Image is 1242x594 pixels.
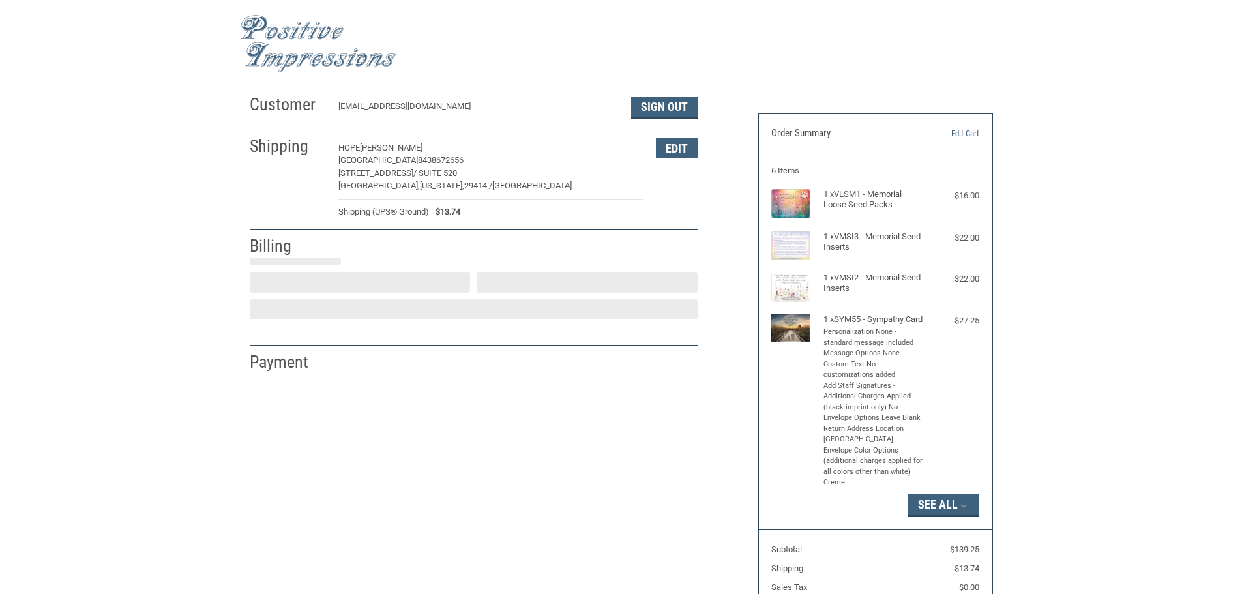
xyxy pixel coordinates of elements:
[418,155,464,165] span: 8438672656
[338,168,413,178] span: [STREET_ADDRESS]
[492,181,572,190] span: [GEOGRAPHIC_DATA]
[771,544,802,554] span: Subtotal
[823,413,924,424] li: Envelope Options Leave Blank
[338,205,429,218] span: Shipping (UPS® Ground)
[771,166,979,176] h3: 6 Items
[913,127,979,140] a: Edit Cart
[959,582,979,592] span: $0.00
[413,168,457,178] span: / SUITE 520
[823,381,924,413] li: Add Staff Signatures - Additional Charges Applied (black imprint only) No
[631,97,698,119] button: Sign Out
[338,100,618,119] div: [EMAIL_ADDRESS][DOMAIN_NAME]
[429,205,460,218] span: $13.74
[908,494,979,516] button: See All
[250,94,326,115] h2: Customer
[823,445,924,488] li: Envelope Color Options (additional charges applied for all colors other than white) Creme
[338,143,360,153] span: HOPE
[771,127,913,140] h3: Order Summary
[250,235,326,257] h2: Billing
[656,138,698,158] button: Edit
[823,327,924,348] li: Personalization None - standard message included
[823,314,924,325] h4: 1 x SYM55 - Sympathy Card
[823,273,924,294] h4: 1 x VMSI2 - Memorial Seed Inserts
[927,189,979,202] div: $16.00
[360,143,422,153] span: [PERSON_NAME]
[950,544,979,554] span: $139.25
[927,273,979,286] div: $22.00
[823,231,924,253] h4: 1 x VMSI3 - Memorial Seed Inserts
[420,181,464,190] span: [US_STATE],
[823,359,924,381] li: Custom Text No customizations added
[823,189,924,211] h4: 1 x VLSM1 - Memorial Loose Seed Packs
[823,424,924,445] li: Return Address Location [GEOGRAPHIC_DATA]
[771,582,807,592] span: Sales Tax
[250,136,326,157] h2: Shipping
[823,348,924,359] li: Message Options None
[338,181,420,190] span: [GEOGRAPHIC_DATA],
[464,181,492,190] span: 29414 /
[338,155,418,165] span: [GEOGRAPHIC_DATA]
[954,563,979,573] span: $13.74
[927,231,979,245] div: $22.00
[927,314,979,327] div: $27.25
[240,15,396,73] img: Positive Impressions
[771,563,803,573] span: Shipping
[250,351,326,373] h2: Payment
